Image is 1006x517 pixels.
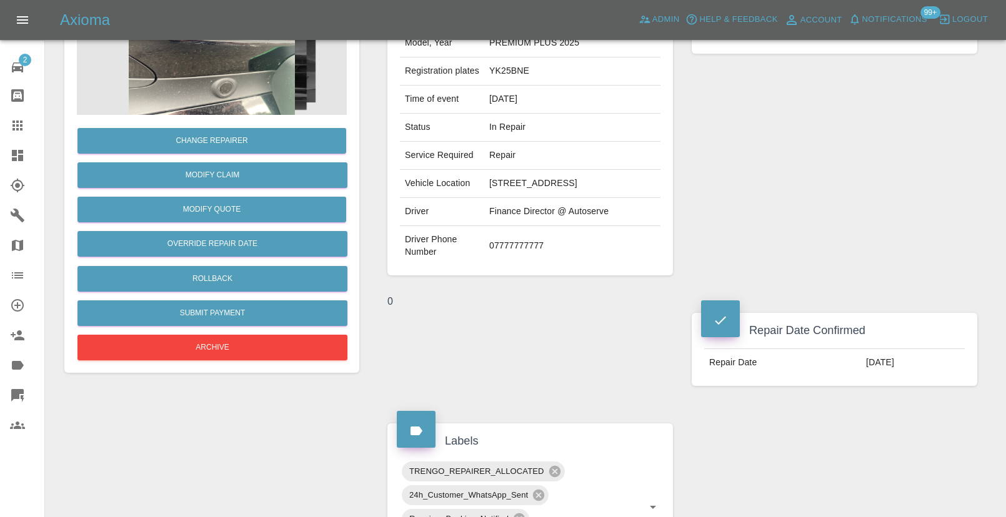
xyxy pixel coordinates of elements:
[77,231,347,257] button: Override Repair Date
[400,57,484,86] td: Registration plates
[378,294,682,405] div: 0
[635,10,683,29] a: Admin
[400,114,484,142] td: Status
[704,349,861,377] td: Repair Date
[484,198,660,226] td: Finance Director @ Autoserve
[701,322,968,339] h4: Repair Date Confirmed
[400,142,484,170] td: Service Required
[484,86,660,114] td: [DATE]
[781,10,845,30] a: Account
[484,170,660,198] td: [STREET_ADDRESS]
[699,12,777,27] span: Help & Feedback
[400,226,484,266] td: Driver Phone Number
[861,349,965,377] td: [DATE]
[77,300,347,326] button: Submit Payment
[952,12,988,27] span: Logout
[845,10,930,29] button: Notifications
[484,114,660,142] td: In Repair
[935,10,991,29] button: Logout
[77,197,346,222] button: Modify Quote
[800,13,842,27] span: Account
[77,335,347,360] button: Archive
[77,266,347,292] button: Rollback
[644,498,662,516] button: Open
[400,86,484,114] td: Time of event
[7,5,37,35] button: Open drawer
[77,162,347,188] a: Modify Claim
[682,10,780,29] button: Help & Feedback
[402,485,549,505] div: 24h_Customer_WhatsApp_Sent
[402,464,552,478] span: TRENGO_REPAIRER_ALLOCATED
[484,57,660,86] td: YK25BNE
[484,142,660,170] td: Repair
[402,488,535,502] span: 24h_Customer_WhatsApp_Sent
[60,10,110,30] h5: Axioma
[400,170,484,198] td: Vehicle Location
[652,12,680,27] span: Admin
[77,128,346,154] button: Change Repairer
[402,461,565,481] div: TRENGO_REPAIRER_ALLOCATED
[19,54,31,66] span: 2
[862,12,927,27] span: Notifications
[920,6,940,19] span: 99+
[397,433,664,450] h4: Labels
[484,226,660,266] td: 07777777777
[400,198,484,226] td: Driver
